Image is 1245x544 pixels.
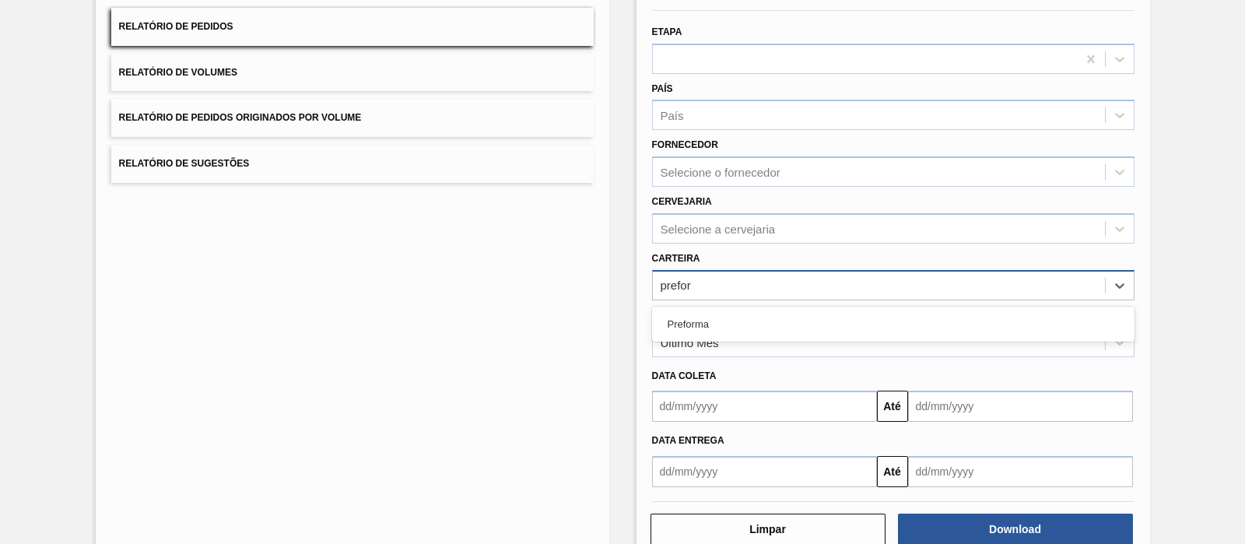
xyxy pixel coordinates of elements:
[908,456,1133,487] input: dd/mm/yyyy
[652,83,673,94] label: País
[111,8,594,46] button: Relatório de Pedidos
[111,145,594,183] button: Relatório de Sugestões
[908,391,1133,422] input: dd/mm/yyyy
[652,196,712,207] label: Cervejaria
[652,139,718,150] label: Fornecedor
[119,21,233,32] span: Relatório de Pedidos
[652,435,724,446] span: Data entrega
[661,335,719,349] div: Último Mês
[877,456,908,487] button: Até
[111,99,594,137] button: Relatório de Pedidos Originados por Volume
[652,253,700,264] label: Carteira
[661,109,684,122] div: País
[119,158,250,169] span: Relatório de Sugestões
[652,370,717,381] span: Data coleta
[661,222,776,235] div: Selecione a cervejaria
[652,26,682,37] label: Etapa
[119,67,237,78] span: Relatório de Volumes
[661,166,780,179] div: Selecione o fornecedor
[652,310,1135,339] div: Preforma
[652,391,877,422] input: dd/mm/yyyy
[877,391,908,422] button: Até
[111,54,594,92] button: Relatório de Volumes
[119,112,362,123] span: Relatório de Pedidos Originados por Volume
[652,456,877,487] input: dd/mm/yyyy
